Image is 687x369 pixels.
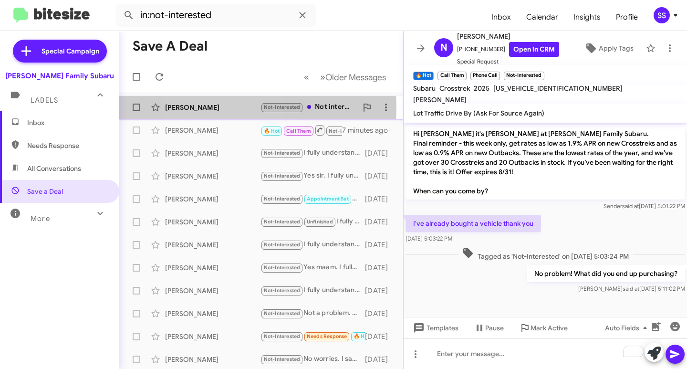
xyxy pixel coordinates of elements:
[260,102,357,113] div: Not interested, thanks.
[307,196,349,202] span: Appointment Set
[264,242,301,248] span: Not-Interested
[597,319,658,337] button: Auto Fields
[493,84,623,93] span: [US_VEHICLE_IDENTIFICATION_NUMBER]
[260,308,365,319] div: Not a problem. You qualify for our Trade up advantage program also. Would you like to discuss this?
[527,265,685,282] p: No problem! What did you end up purchasing?
[27,164,81,173] span: All Conversations
[286,128,311,134] span: Call Them
[484,3,519,31] a: Inbox
[260,148,365,158] div: I fully understand. If I may ask, why are you no longer shopping for a vehicle?
[165,355,260,364] div: [PERSON_NAME]
[264,128,280,134] span: 🔥 Hot
[439,84,470,93] span: Crosstrek
[307,333,347,339] span: Needs Response
[365,194,396,204] div: [DATE]
[485,319,504,337] span: Pause
[623,285,639,292] span: said at
[365,240,396,250] div: [DATE]
[165,126,260,135] div: [PERSON_NAME]
[411,319,458,337] span: Templates
[314,67,392,87] button: Next
[578,285,685,292] span: [PERSON_NAME] [DATE] 5:11:02 PM
[365,286,396,295] div: [DATE]
[365,148,396,158] div: [DATE]
[264,196,301,202] span: Not-Interested
[165,263,260,273] div: [PERSON_NAME]
[413,95,467,104] span: [PERSON_NAME]
[519,3,566,31] span: Calendar
[115,4,316,27] input: Search
[576,40,641,57] button: Apply Tags
[365,309,396,318] div: [DATE]
[413,84,436,93] span: Subaru
[365,332,396,341] div: [DATE]
[342,126,396,135] div: 7 minutes ago
[264,173,301,179] span: Not-Interested
[165,103,260,112] div: [PERSON_NAME]
[325,72,386,83] span: Older Messages
[264,333,301,339] span: Not-Interested
[264,310,301,316] span: Not-Interested
[260,239,365,250] div: I fully understand. I hope you have a great rest of your day!
[365,263,396,273] div: [DATE]
[608,3,645,31] a: Profile
[165,332,260,341] div: [PERSON_NAME]
[365,171,396,181] div: [DATE]
[365,217,396,227] div: [DATE]
[457,31,559,42] span: [PERSON_NAME]
[264,104,301,110] span: Not-Interested
[531,319,568,337] span: Mark Active
[654,7,670,23] div: SS
[165,194,260,204] div: [PERSON_NAME]
[260,262,365,273] div: Yes maam. I fully understand.
[404,338,687,369] div: To enrich screen reader interactions, please activate Accessibility in Grammarly extension settings
[365,355,396,364] div: [DATE]
[406,125,685,200] p: Hi [PERSON_NAME] it's [PERSON_NAME] at [PERSON_NAME] Family Subaru. Final reminder - this week on...
[457,42,559,57] span: [PHONE_NUMBER]
[437,72,466,80] small: Call Them
[599,40,634,57] span: Apply Tags
[622,202,639,210] span: said at
[31,96,58,105] span: Labels
[604,202,685,210] span: Sender [DATE] 5:01:22 PM
[504,72,544,80] small: Not-Interested
[165,286,260,295] div: [PERSON_NAME]
[329,128,365,134] span: Not-Interested
[509,42,559,57] a: Open in CRM
[406,235,452,242] span: [DATE] 5:03:22 PM
[304,71,309,83] span: «
[13,40,107,63] a: Special Campaign
[27,141,108,150] span: Needs Response
[511,319,575,337] button: Mark Active
[165,217,260,227] div: [PERSON_NAME]
[264,356,301,362] span: Not-Interested
[42,46,99,56] span: Special Campaign
[27,187,63,196] span: Save a Deal
[457,57,559,66] span: Special Request
[27,118,108,127] span: Inbox
[458,247,633,261] span: Tagged as 'Not-Interested' on [DATE] 5:03:24 PM
[566,3,608,31] a: Insights
[474,84,489,93] span: 2025
[645,7,677,23] button: SS
[307,219,333,225] span: Unfinished
[133,39,208,54] h1: Save a Deal
[413,72,434,80] small: 🔥 Hot
[320,71,325,83] span: »
[165,171,260,181] div: [PERSON_NAME]
[260,331,365,342] div: Thank!
[354,333,370,339] span: 🔥 Hot
[5,71,114,81] div: [PERSON_NAME] Family Subaru
[440,40,448,55] span: N
[605,319,651,337] span: Auto Fields
[404,319,466,337] button: Templates
[31,214,50,223] span: More
[260,170,365,181] div: Yes sir. I fully understand. Congratulations have a great rest of your day!
[264,264,301,271] span: Not-Interested
[264,150,301,156] span: Not-Interested
[260,124,342,136] div: I've already bought a vehicle thank you
[413,109,544,117] span: Lot Traffic Drive By (Ask For Source Again)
